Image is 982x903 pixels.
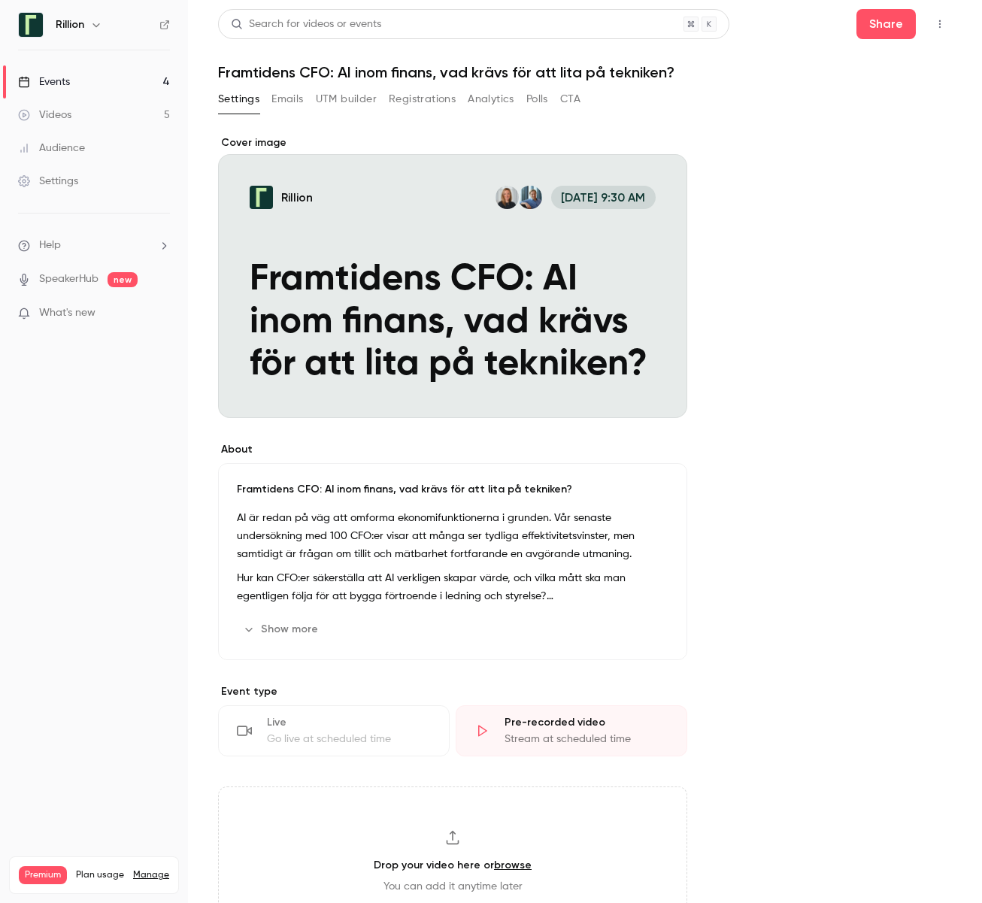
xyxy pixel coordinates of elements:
[526,87,548,111] button: Polls
[456,705,687,756] div: Pre-recorded videoStream at scheduled time
[18,74,70,89] div: Events
[18,141,85,156] div: Audience
[218,63,952,81] h1: Framtidens CFO: AI inom finans, vad krävs för att lita på tekniken?​
[468,87,514,111] button: Analytics
[218,87,259,111] button: Settings
[316,87,377,111] button: UTM builder
[18,238,170,253] li: help-dropdown-opener
[218,442,687,457] label: About
[39,271,99,287] a: SpeakerHub
[856,9,916,39] button: Share
[237,617,327,641] button: Show more
[218,135,687,150] label: Cover image
[383,879,523,894] span: You can add it anytime later
[237,569,668,605] p: Hur kan CFO:er säkerställa att AI verkligen skapar värde, och vilka mått ska man egentligen följa...
[267,732,431,747] div: Go live at scheduled time
[218,684,687,699] p: Event type
[237,509,668,563] p: AI är redan på väg att omforma ekonomifunktionerna i grunden. Vår senaste undersökning med 100 CF...
[237,482,668,497] p: Framtidens CFO: AI inom finans, vad krävs för att lita på tekniken?​
[505,732,668,747] div: Stream at scheduled time
[231,17,381,32] div: Search for videos or events
[560,87,580,111] button: CTA
[267,715,431,730] div: Live
[18,174,78,189] div: Settings
[374,857,532,873] h3: Drop your video here or
[19,866,67,884] span: Premium
[494,859,532,871] a: browse
[18,108,71,123] div: Videos
[19,13,43,37] img: Rillion
[389,87,456,111] button: Registrations
[56,17,84,32] h6: Rillion
[39,238,61,253] span: Help
[39,305,95,321] span: What's new
[218,135,687,418] section: Cover image
[108,272,138,287] span: new
[505,715,668,730] div: Pre-recorded video
[76,869,124,881] span: Plan usage
[133,869,169,881] a: Manage
[271,87,303,111] button: Emails
[218,705,450,756] div: LiveGo live at scheduled time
